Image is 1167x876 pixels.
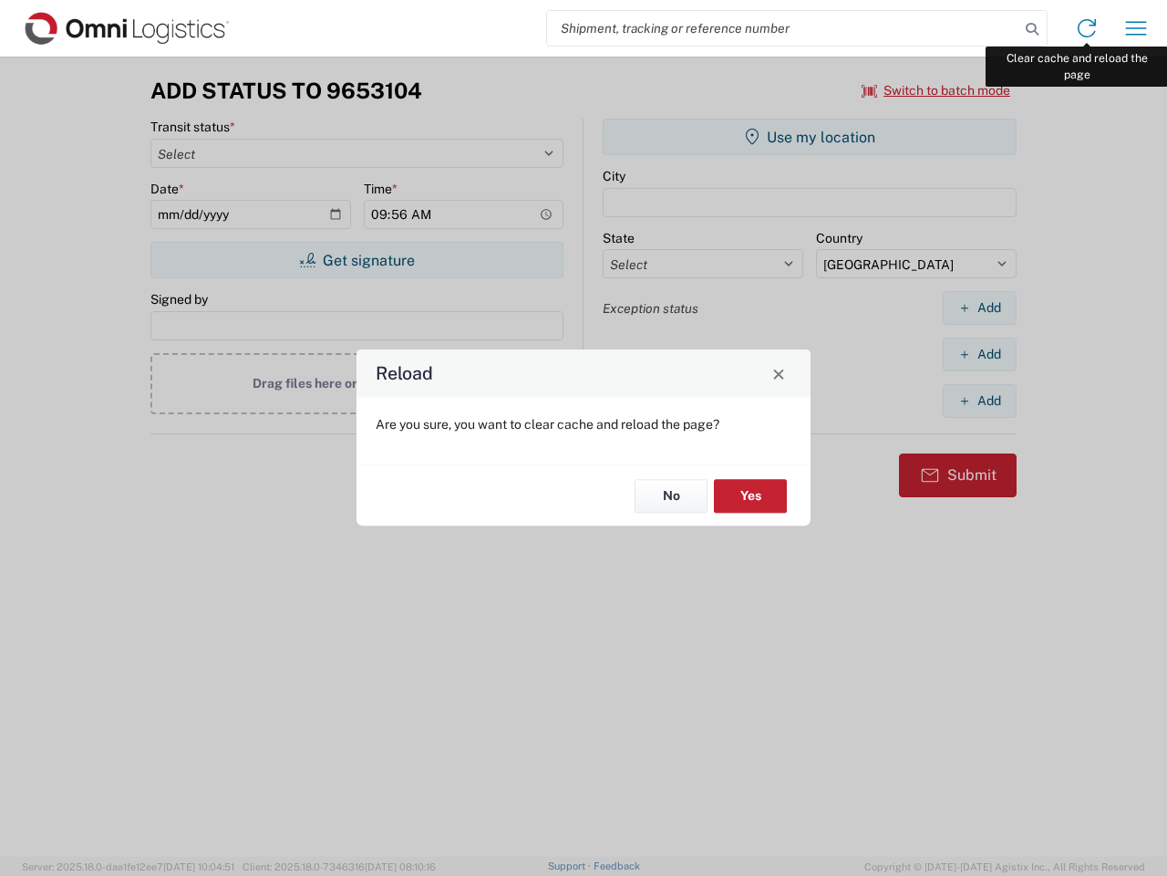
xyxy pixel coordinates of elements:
input: Shipment, tracking or reference number [547,11,1019,46]
button: No [635,479,707,513]
button: Close [766,360,791,386]
p: Are you sure, you want to clear cache and reload the page? [376,416,791,433]
button: Yes [714,479,787,513]
h4: Reload [376,360,433,387]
